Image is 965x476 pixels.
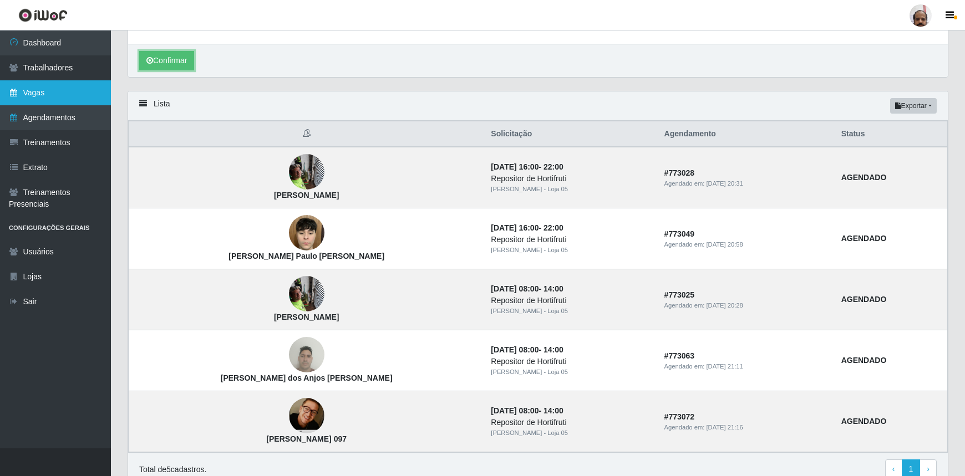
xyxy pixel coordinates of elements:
[491,223,539,232] time: [DATE] 16:00
[491,356,651,367] div: Repositor de Hortifruti
[706,363,743,370] time: [DATE] 21:11
[664,229,695,238] strong: # 773049
[544,162,563,171] time: 22:00
[228,252,384,260] strong: [PERSON_NAME] Paulo [PERSON_NAME]
[128,91,948,121] div: Lista
[491,367,651,377] div: [PERSON_NAME] - Loja 05
[491,428,651,438] div: [PERSON_NAME] - Loja 05
[18,8,68,22] img: CoreUI Logo
[491,162,563,171] strong: -
[491,417,651,428] div: Repositor de Hortifruti
[266,434,347,443] strong: [PERSON_NAME] 097
[491,406,563,415] strong: -
[890,98,937,114] button: Exportar
[927,464,930,473] span: ›
[841,356,887,365] strong: AGENDADO
[664,412,695,421] strong: # 773072
[289,149,324,196] img: Jefferson Ferreira de Melo
[289,389,324,443] img: Cristóvão Araújo Silva 097
[484,121,657,147] th: Solicitação
[664,240,828,249] div: Agendado em:
[491,345,539,354] time: [DATE] 08:00
[491,223,563,232] strong: -
[706,302,743,309] time: [DATE] 20:28
[664,362,828,371] div: Agendado em:
[491,234,651,245] div: Repositor de Hortifruti
[841,295,887,304] strong: AGENDADO
[892,464,895,473] span: ‹
[841,417,887,426] strong: AGENDADO
[139,464,206,475] p: Total de 5 cadastros.
[658,121,835,147] th: Agendamento
[491,295,651,306] div: Repositor de Hortifruti
[491,284,539,293] time: [DATE] 08:00
[841,234,887,243] strong: AGENDADO
[491,162,539,171] time: [DATE] 16:00
[274,313,339,321] strong: [PERSON_NAME]
[491,406,539,415] time: [DATE] 08:00
[544,284,563,293] time: 14:00
[706,424,743,431] time: [DATE] 21:16
[706,241,743,248] time: [DATE] 20:58
[289,331,324,378] img: Lissandro Ferreira dos Anjos Fernandes
[841,173,887,182] strong: AGENDADO
[491,284,563,293] strong: -
[491,306,651,316] div: [PERSON_NAME] - Loja 05
[544,406,563,415] time: 14:00
[664,168,695,177] strong: # 773028
[139,51,194,70] button: Confirmar
[664,179,828,188] div: Agendado em:
[664,351,695,360] strong: # 773063
[706,180,743,187] time: [DATE] 20:31
[491,185,651,194] div: [PERSON_NAME] - Loja 05
[664,301,828,310] div: Agendado em:
[664,290,695,299] strong: # 773025
[491,173,651,185] div: Repositor de Hortifruti
[491,345,563,354] strong: -
[289,206,324,260] img: João Paulo Nazareno Souza
[664,423,828,432] div: Agendado em:
[221,373,393,382] strong: [PERSON_NAME] dos Anjos [PERSON_NAME]
[544,345,563,354] time: 14:00
[544,223,563,232] time: 22:00
[289,270,324,318] img: Jefferson Ferreira de Melo
[835,121,948,147] th: Status
[491,245,651,255] div: [PERSON_NAME] - Loja 05
[274,191,339,199] strong: [PERSON_NAME]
